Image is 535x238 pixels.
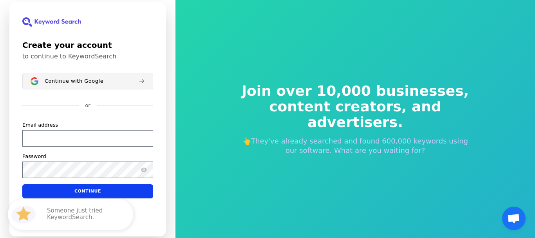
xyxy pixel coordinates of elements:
img: KeywordSearch [22,17,81,27]
img: Sign in with Google [31,77,38,85]
p: 👆They've already searched and found 600,000 keywords using our software. What are you waiting for? [236,136,474,155]
img: logo_orange.svg [13,13,19,19]
label: Password [22,153,46,160]
div: [PERSON_NAME]: [DOMAIN_NAME] [20,20,112,27]
button: Show password [139,165,148,174]
img: website_grey.svg [13,20,19,27]
div: Palavras-chave [94,46,124,51]
div: Bate-papo aberto [502,207,526,230]
span: Join over 10,000 businesses, [236,83,474,99]
label: Email address [22,121,58,128]
span: Continue with Google [45,78,103,84]
button: Continue [22,184,153,198]
p: or [85,102,90,109]
img: HubSpot [9,200,38,229]
button: Sign in with GoogleContinue with Google [22,73,153,89]
p: Someone just tried KeywordSearch. [47,207,125,222]
div: Domínio [42,46,60,51]
div: v 4.0.25 [22,13,38,19]
p: to continue to KeywordSearch [22,53,153,60]
img: tab_keywords_by_traffic_grey.svg [85,45,91,52]
img: tab_domain_overview_orange.svg [33,45,39,52]
span: content creators, and advertisers. [236,99,474,130]
h1: Create your account [22,39,153,51]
